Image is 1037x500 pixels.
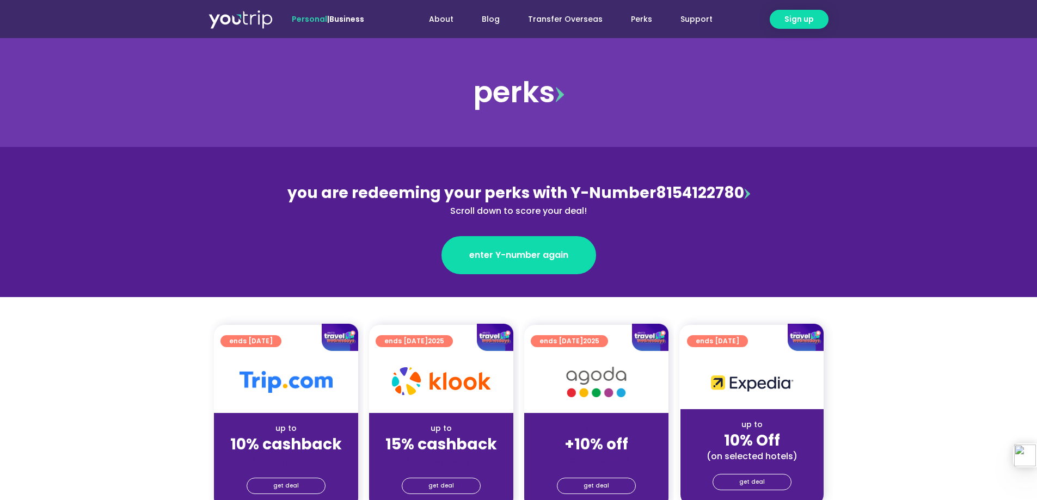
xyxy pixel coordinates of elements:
[223,454,349,466] div: (for stays only)
[689,450,815,462] div: (on selected hotels)
[329,14,364,24] a: Business
[292,14,327,24] span: Personal
[441,236,596,274] a: enter Y-number again
[378,423,505,434] div: up to
[713,474,791,490] a: get deal
[586,423,606,434] span: up to
[784,14,814,25] span: Sign up
[247,478,326,494] a: get deal
[564,434,628,455] strong: +10% off
[287,182,656,203] span: you are redeeming your perks with Y-Number
[689,419,815,430] div: up to
[468,9,514,29] a: Blog
[378,454,505,466] div: (for stays only)
[428,478,454,493] span: get deal
[584,478,609,493] span: get deal
[617,9,666,29] a: Perks
[394,9,727,29] nav: Menu
[223,423,349,434] div: up to
[273,478,299,493] span: get deal
[402,478,481,494] a: get deal
[724,430,780,451] strong: 10% Off
[415,9,468,29] a: About
[283,182,755,218] div: 8154122780
[283,205,755,218] div: Scroll down to score your deal!
[770,10,829,29] a: Sign up
[469,249,568,262] span: enter Y-number again
[385,434,497,455] strong: 15% cashback
[230,434,342,455] strong: 10% cashback
[666,9,727,29] a: Support
[533,454,660,466] div: (for stays only)
[292,14,364,24] span: |
[739,474,765,490] span: get deal
[514,9,617,29] a: Transfer Overseas
[557,478,636,494] a: get deal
